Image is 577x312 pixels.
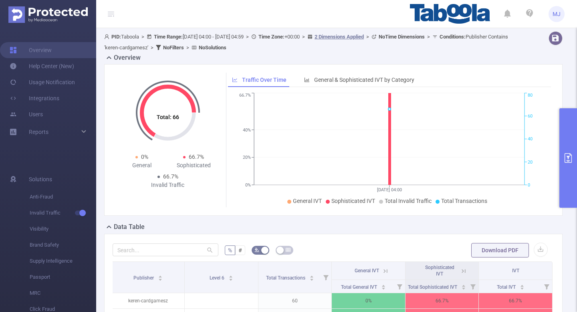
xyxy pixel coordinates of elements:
[341,284,378,290] span: Total General IVT
[293,198,322,204] span: General IVT
[471,243,529,257] button: Download PDF
[30,237,96,253] span: Brand Safety
[520,286,524,289] i: icon: caret-down
[199,45,226,51] b: No Solutions
[104,34,508,51] span: Taboola [DATE] 04:00 - [DATE] 04:59 +00:00
[425,265,454,277] span: Sophisticated IVT
[114,53,141,63] h2: Overview
[528,160,533,165] tspan: 20
[154,34,183,40] b: Time Range:
[139,34,147,40] span: >
[467,280,478,293] i: Filter menu
[228,247,232,253] span: %
[512,268,519,274] span: IVT
[111,293,184,308] p: keren-cardgamesz
[244,34,251,40] span: >
[10,90,59,106] a: Integrations
[394,280,405,293] i: Filter menu
[239,93,251,98] tspan: 66.7%
[528,113,533,119] tspan: 60
[163,45,184,51] b: No Filters
[114,222,145,232] h2: Data Table
[142,181,194,189] div: Invalid Traffic
[364,34,371,40] span: >
[528,93,533,98] tspan: 80
[309,278,314,280] i: icon: caret-down
[462,284,466,286] i: icon: caret-up
[553,6,561,22] span: MJ
[497,284,517,290] span: Total IVT
[163,173,178,180] span: 66.7%
[381,286,386,289] i: icon: caret-down
[104,34,111,39] i: icon: user
[30,285,96,301] span: MRC
[379,34,425,40] b: No Time Dimensions
[258,293,331,308] p: 60
[408,284,458,290] span: Total Sophisticated IVT
[113,243,218,256] input: Search...
[158,278,162,280] i: icon: caret-down
[381,284,386,286] i: icon: caret-up
[300,34,307,40] span: >
[406,293,478,308] p: 66.7%
[168,161,220,170] div: Sophisticated
[30,221,96,237] span: Visibility
[229,278,233,280] i: icon: caret-down
[30,269,96,285] span: Passport
[228,274,233,279] div: Sort
[116,161,168,170] div: General
[462,286,466,289] i: icon: caret-down
[461,284,466,288] div: Sort
[243,155,251,160] tspan: 20%
[30,189,96,205] span: Anti-Fraud
[245,182,251,188] tspan: 0%
[479,293,552,308] p: 66.7%
[355,268,379,274] span: General IVT
[10,42,52,58] a: Overview
[10,106,43,122] a: Users
[258,34,284,40] b: Time Zone:
[29,124,48,140] a: Reports
[158,274,162,277] i: icon: caret-up
[266,275,307,281] span: Total Transactions
[29,129,48,135] span: Reports
[232,77,238,83] i: icon: line-chart
[314,77,414,83] span: General & Sophisticated IVT by Category
[309,274,314,279] div: Sort
[148,45,156,51] span: >
[189,154,204,160] span: 66.7%
[441,198,487,204] span: Total Transactions
[29,171,52,187] span: Solutions
[381,284,386,288] div: Sort
[286,247,291,252] i: icon: table
[157,114,179,120] tspan: Total: 66
[440,34,466,40] b: Conditions :
[541,280,552,293] i: Filter menu
[141,154,148,160] span: 0%
[385,198,432,204] span: Total Invalid Traffic
[238,247,242,253] span: #
[229,274,233,277] i: icon: caret-up
[10,58,74,74] a: Help Center (New)
[309,274,314,277] i: icon: caret-up
[528,137,533,142] tspan: 40
[30,253,96,269] span: Supply Intelligence
[254,247,259,252] i: icon: bg-colors
[377,187,402,192] tspan: [DATE] 04:00
[425,34,432,40] span: >
[320,262,331,293] i: Filter menu
[520,284,524,286] i: icon: caret-up
[210,275,226,281] span: Level 6
[8,6,88,23] img: Protected Media
[242,77,286,83] span: Traffic Over Time
[111,34,121,40] b: PID:
[331,198,375,204] span: Sophisticated IVT
[30,205,96,221] span: Invalid Traffic
[158,274,163,279] div: Sort
[10,74,75,90] a: Usage Notification
[133,275,155,281] span: Publisher
[315,34,364,40] u: 2 Dimensions Applied
[243,128,251,133] tspan: 40%
[332,293,405,308] p: 0%
[520,284,525,288] div: Sort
